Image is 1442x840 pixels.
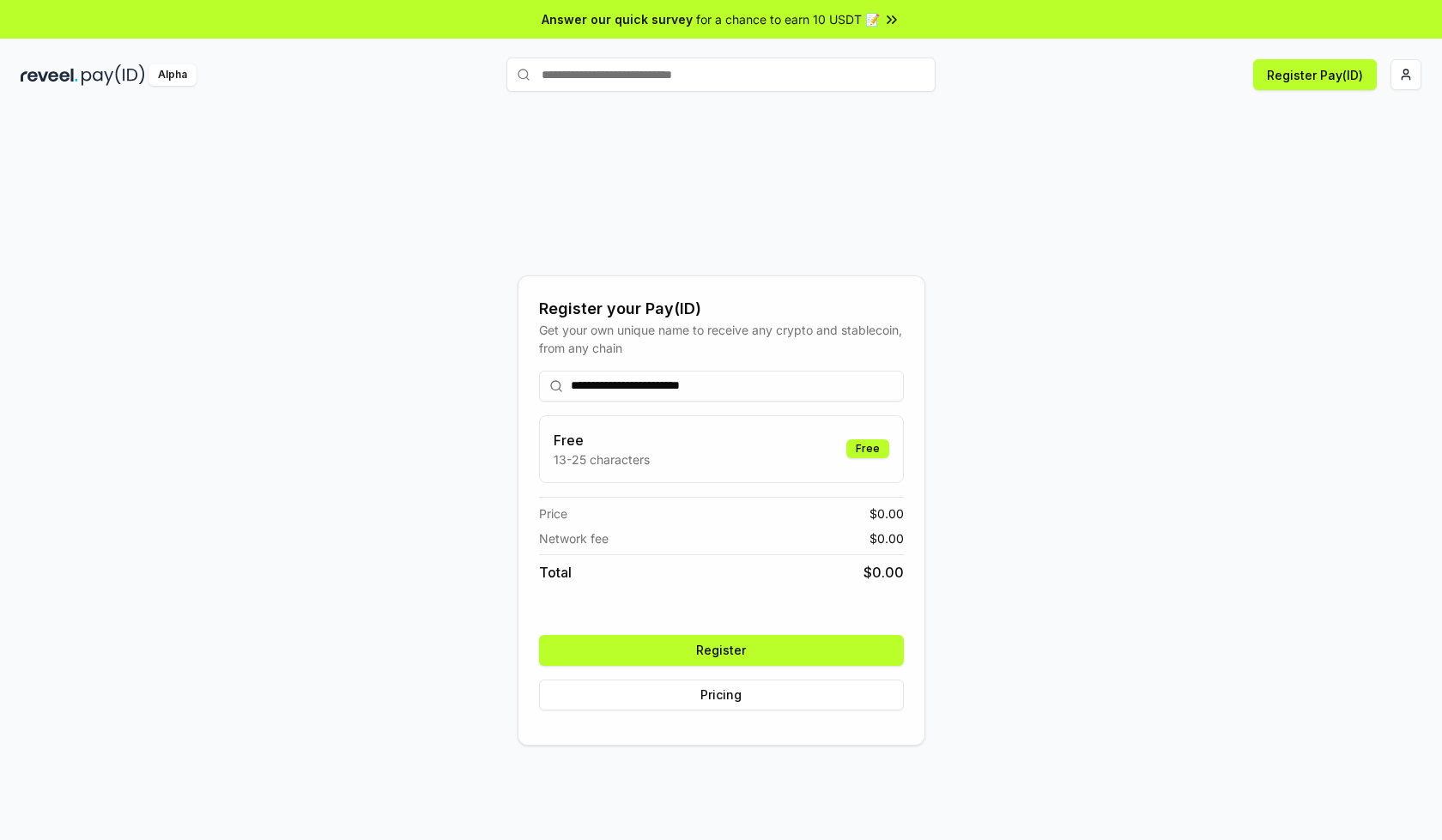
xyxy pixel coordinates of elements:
button: Pricing [539,680,904,710]
div: Free [846,439,889,458]
img: reveel_dark [21,64,78,86]
span: Answer our quick survey [542,10,693,28]
span: Total [539,562,572,583]
div: Alpha [148,64,197,86]
img: pay_id [82,64,145,86]
span: $ 0.00 [869,529,904,547]
h3: Free [554,430,650,450]
span: for a chance to earn 10 USDT 📝 [696,10,880,28]
button: Register Pay(ID) [1253,59,1377,90]
span: $ 0.00 [869,505,904,523]
div: Register your Pay(ID) [539,297,904,321]
div: Get your own unique name to receive any crypto and stablecoin, from any chain [539,321,904,357]
button: Register [539,635,904,666]
p: 13-25 characters [554,450,650,468]
span: $ 0.00 [863,562,904,583]
span: Network fee [539,529,609,547]
span: Price [539,505,567,523]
